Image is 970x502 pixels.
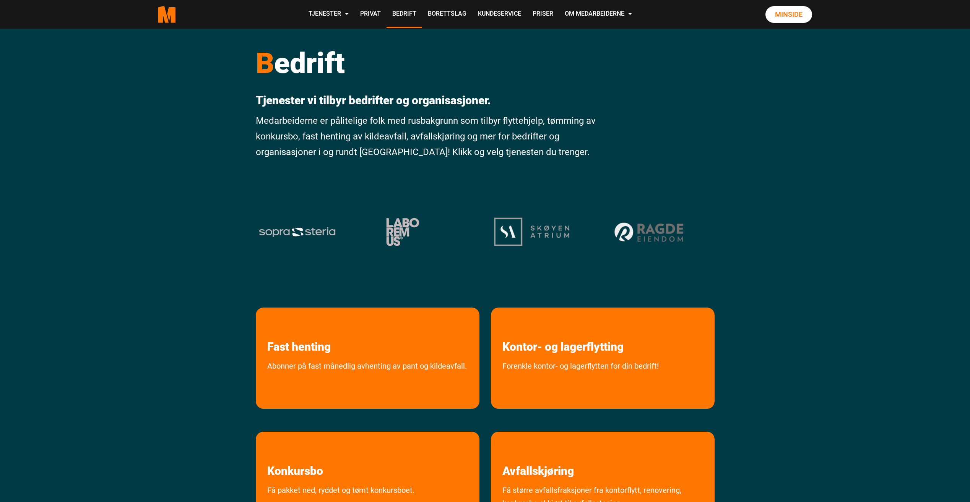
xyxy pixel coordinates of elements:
[559,1,638,28] a: Om Medarbeiderne
[765,6,812,23] a: Minside
[354,1,387,28] a: Privat
[387,1,422,28] a: Bedrift
[527,1,559,28] a: Priser
[494,217,569,246] img: logo okbnbonwi65nevcbb1i9s8fi7cq4v3pheurk5r3yf4
[256,359,478,405] a: Abonner på fast månedlig avhenting av pant og kildeavfall.
[472,1,527,28] a: Kundeservice
[303,1,354,28] a: Tjenester
[376,218,429,246] img: Laboremus logo og 1
[256,113,597,160] p: Medarbeiderne er pålitelige folk med rusbakgrunn som tilbyr flyttehjelp, tømming av konkursbo, fa...
[256,46,597,80] h1: edrift
[491,308,635,354] a: les mer om Kontor- og lagerflytting
[256,46,274,80] span: B
[258,227,336,237] img: sopra steria logo
[422,1,472,28] a: Borettslag
[491,359,670,405] a: Forenkle kontor- og lagerflytten for din bedrift!
[256,308,342,354] a: les mer om Fast henting
[491,432,585,478] a: les mer om Avfallskjøring
[256,432,335,478] a: les mer om Konkursbo
[256,94,597,107] p: Tjenester vi tilbyr bedrifter og organisasjoner.
[612,220,687,244] img: ragde okbn97d8gwrerwy0sgwppcyprqy9juuzeksfkgscu8 2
